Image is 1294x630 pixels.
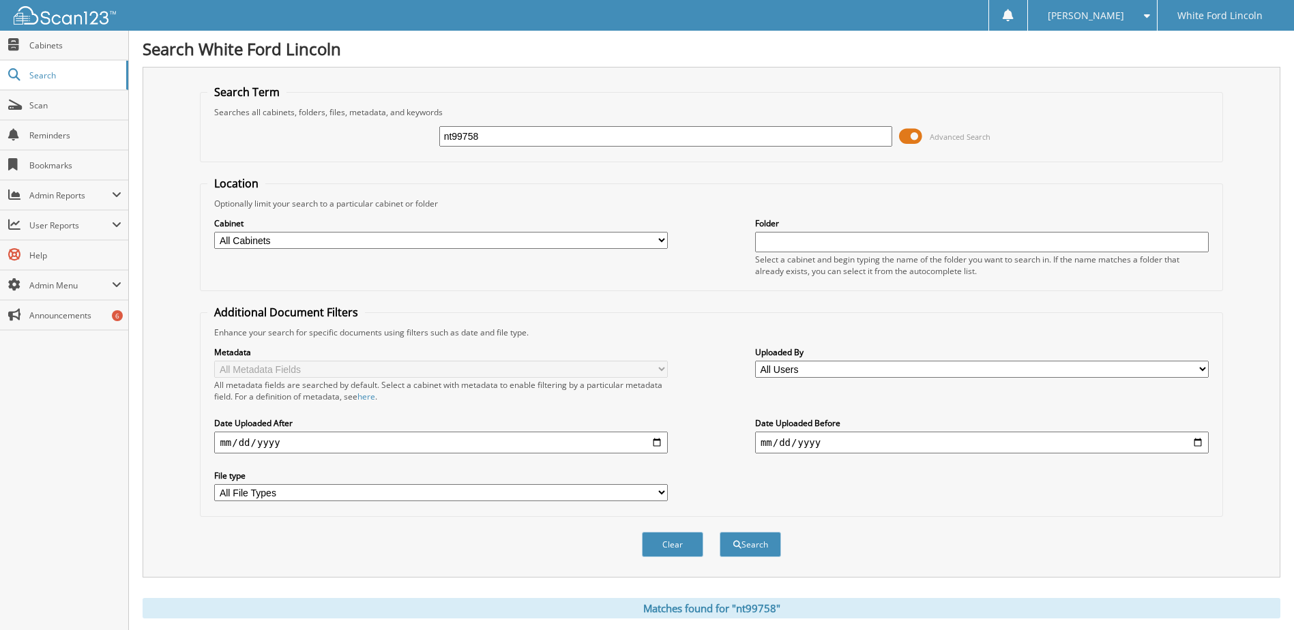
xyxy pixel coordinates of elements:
[29,40,121,51] span: Cabinets
[755,254,1209,277] div: Select a cabinet and begin typing the name of the folder you want to search in. If the name match...
[29,160,121,171] span: Bookmarks
[214,470,668,481] label: File type
[14,6,116,25] img: scan123-logo-white.svg
[29,190,112,201] span: Admin Reports
[207,305,365,320] legend: Additional Document Filters
[214,379,668,402] div: All metadata fields are searched by default. Select a cabinet with metadata to enable filtering b...
[642,532,703,557] button: Clear
[29,310,121,321] span: Announcements
[755,346,1209,358] label: Uploaded By
[207,327,1215,338] div: Enhance your search for specific documents using filters such as date and file type.
[29,100,121,111] span: Scan
[930,132,990,142] span: Advanced Search
[214,217,668,229] label: Cabinet
[755,432,1209,453] input: end
[207,106,1215,118] div: Searches all cabinets, folders, files, metadata, and keywords
[29,220,112,231] span: User Reports
[29,250,121,261] span: Help
[214,346,668,358] label: Metadata
[112,310,123,321] div: 6
[720,532,781,557] button: Search
[29,70,119,81] span: Search
[755,417,1209,429] label: Date Uploaded Before
[207,85,286,100] legend: Search Term
[214,432,668,453] input: start
[1177,12,1263,20] span: White Ford Lincoln
[207,198,1215,209] div: Optionally limit your search to a particular cabinet or folder
[207,176,265,191] legend: Location
[143,37,1280,60] h1: Search White Ford Lincoln
[755,217,1209,229] label: Folder
[357,391,375,402] a: here
[29,130,121,141] span: Reminders
[29,280,112,291] span: Admin Menu
[214,417,668,429] label: Date Uploaded After
[143,598,1280,618] div: Matches found for "nt99758"
[1048,12,1124,20] span: [PERSON_NAME]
